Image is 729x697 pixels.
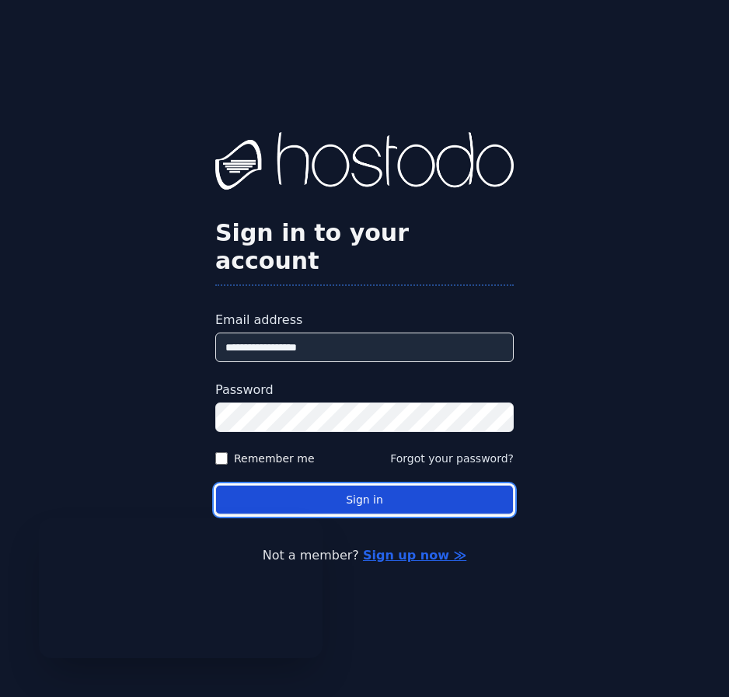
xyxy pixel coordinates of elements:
h2: Sign in to your account [215,219,514,275]
label: Remember me [234,451,315,466]
label: Email address [215,311,514,329]
label: Password [215,381,514,399]
p: Not a member? [19,546,710,565]
button: Sign in [215,485,514,515]
img: Hostodo [215,132,514,194]
a: Sign up now ≫ [363,548,466,563]
button: Forgot your password? [390,451,514,466]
